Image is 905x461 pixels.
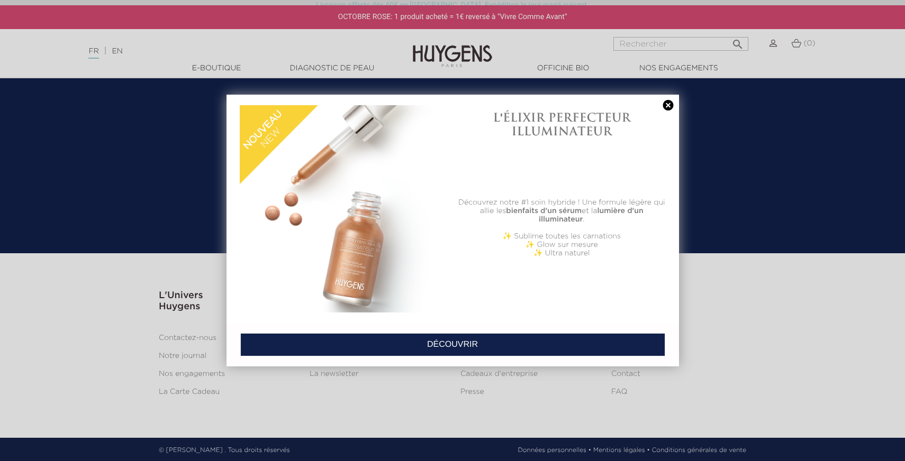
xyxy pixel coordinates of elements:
[28,27,116,36] div: Domain: [DOMAIN_NAME]
[29,61,37,70] img: tab_domain_overview_orange.svg
[458,249,666,257] p: ✨ Ultra naturel
[458,110,666,139] h1: L'ÉLIXIR PERFECTEUR ILLUMINATEUR
[539,207,644,223] b: lumière d'un illuminateur
[458,198,666,224] p: Découvrez notre #1 soin hybride ! Une formule légère qui allie les et la .
[30,17,52,25] div: v 4.0.25
[240,333,665,356] a: DÉCOUVRIR
[458,232,666,241] p: ✨ Sublime toutes les carnations
[506,207,582,215] b: bienfaits d'un sérum
[117,62,178,69] div: Keywords by Traffic
[105,61,114,70] img: tab_keywords_by_traffic_grey.svg
[17,27,25,36] img: website_grey.svg
[458,241,666,249] p: ✨ Glow sur mesure
[17,17,25,25] img: logo_orange.svg
[40,62,95,69] div: Domain Overview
